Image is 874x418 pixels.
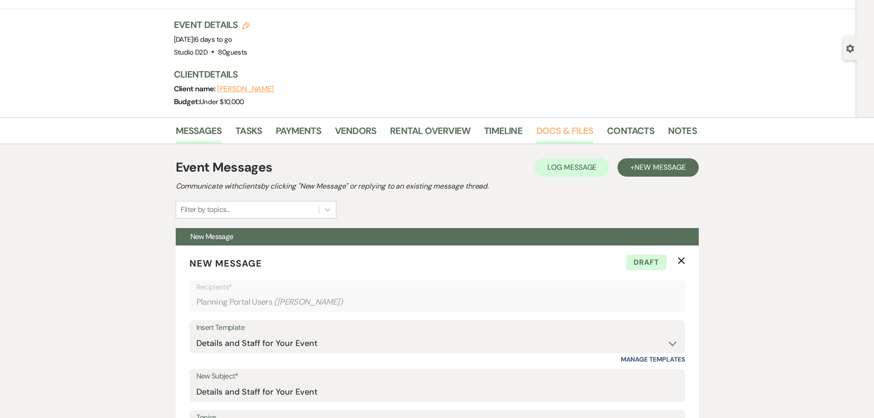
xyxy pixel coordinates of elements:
[193,35,232,44] span: |
[176,158,273,177] h1: Event Messages
[484,123,523,144] a: Timeline
[196,321,678,334] div: Insert Template
[635,162,685,172] span: New Message
[218,48,247,57] span: 80 guests
[390,123,470,144] a: Rental Overview
[174,68,688,81] h3: Client Details
[547,162,596,172] span: Log Message
[196,370,678,383] label: New Subject*
[335,123,376,144] a: Vendors
[626,255,667,270] span: Draft
[174,48,208,57] span: Studio D2D
[174,97,200,106] span: Budget:
[176,181,699,192] h2: Communicate with clients by clicking "New Message" or replying to an existing message thread.
[176,123,222,144] a: Messages
[607,123,654,144] a: Contacts
[174,84,217,94] span: Client name:
[846,44,854,52] button: Open lead details
[235,123,262,144] a: Tasks
[217,85,274,93] button: [PERSON_NAME]
[181,204,230,215] div: Filter by topics...
[534,158,609,177] button: Log Message
[195,35,232,44] span: 6 days to go
[189,257,262,269] span: New Message
[618,158,698,177] button: +New Message
[174,35,232,44] span: [DATE]
[276,123,321,144] a: Payments
[536,123,593,144] a: Docs & Files
[621,355,685,363] a: Manage Templates
[196,281,678,293] p: Recipients*
[190,232,234,241] span: New Message
[174,18,250,31] h3: Event Details
[200,97,244,106] span: Under $10,000
[196,293,678,311] div: Planning Portal Users
[668,123,697,144] a: Notes
[274,296,343,308] span: ( [PERSON_NAME] )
